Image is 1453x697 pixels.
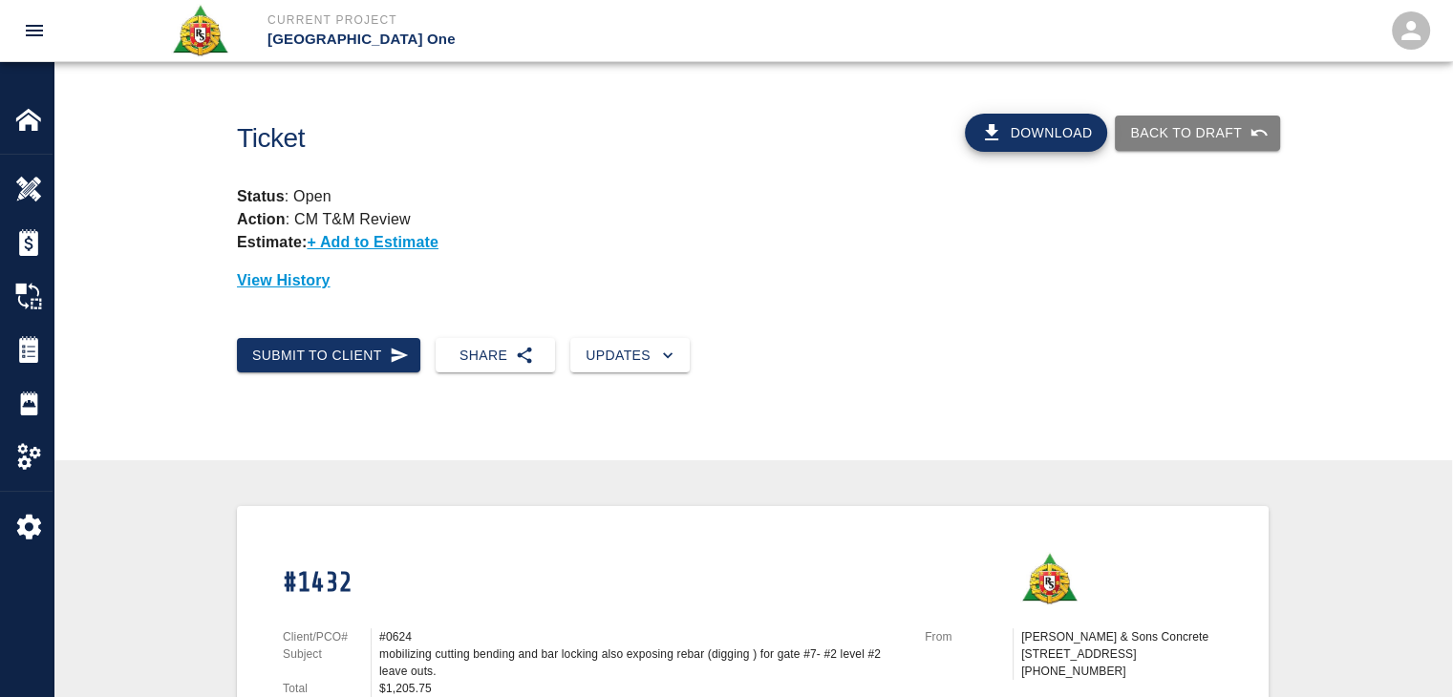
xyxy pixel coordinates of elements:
[379,628,902,645] div: #0624
[237,211,411,227] p: : CM T&M Review
[436,338,555,373] button: Share
[307,234,438,250] p: + Add to Estimate
[237,234,307,250] strong: Estimate:
[283,680,371,697] p: Total
[379,680,902,697] div: $1,205.75
[379,645,902,680] div: mobilizing cutting bending and bar locking also exposing rebar (digging ) for gate #7- #2 level #...
[283,645,371,663] p: Subject
[1021,628,1223,645] p: [PERSON_NAME] & Sons Concrete
[283,628,371,645] p: Client/PCO#
[267,11,830,29] p: Current Project
[925,628,1013,645] p: From
[237,338,420,373] button: Submit to Client
[267,29,830,51] p: [GEOGRAPHIC_DATA] One
[1115,116,1280,151] button: Back to Draft
[11,8,57,53] button: open drawer
[1020,552,1079,605] img: Roger & Sons Concrete
[283,567,902,601] h1: #1432
[1357,605,1453,697] iframe: Chat Widget
[237,188,285,204] strong: Status
[237,123,832,155] h1: Ticket
[237,211,286,227] strong: Action
[237,185,1269,208] p: : Open
[570,338,690,373] button: Updates
[171,4,229,57] img: Roger & Sons Concrete
[965,114,1108,152] button: Download
[1021,645,1223,663] p: [STREET_ADDRESS]
[1021,663,1223,680] p: [PHONE_NUMBER]
[237,269,1269,292] p: View History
